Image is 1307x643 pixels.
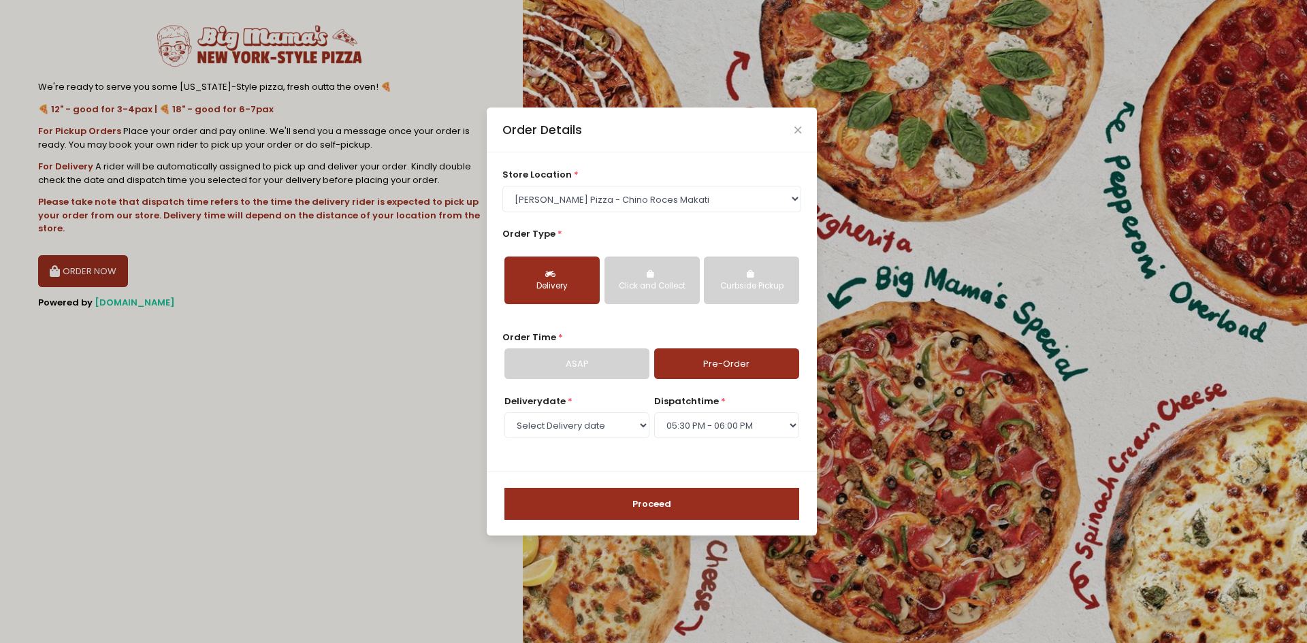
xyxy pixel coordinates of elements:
span: Delivery date [504,395,566,408]
span: store location [502,168,572,181]
a: Pre-Order [654,348,799,380]
button: Delivery [504,257,600,304]
button: Proceed [504,488,799,521]
span: dispatch time [654,395,719,408]
button: Curbside Pickup [704,257,799,304]
div: Delivery [514,280,590,293]
button: Close [794,127,801,133]
a: ASAP [504,348,649,380]
div: Click and Collect [614,280,690,293]
button: Click and Collect [604,257,700,304]
span: Order Type [502,227,555,240]
span: Order Time [502,331,556,344]
div: Order Details [502,121,582,139]
div: Curbside Pickup [713,280,790,293]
